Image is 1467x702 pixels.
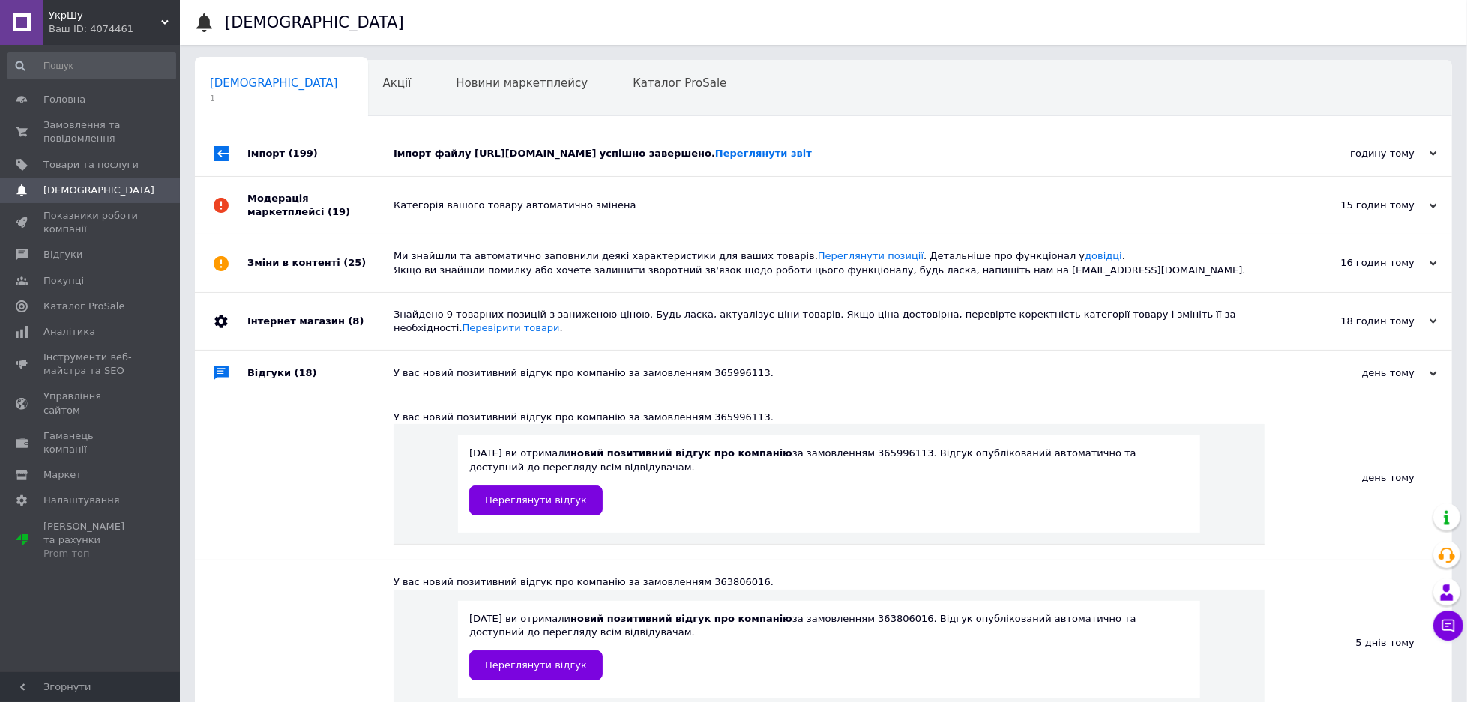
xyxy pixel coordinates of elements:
[43,351,139,378] span: Інструменти веб-майстра та SEO
[43,274,84,288] span: Покупці
[1265,396,1452,560] div: день тому
[247,293,394,350] div: Інтернет магазин
[43,209,139,236] span: Показники роботи компанії
[570,613,792,624] b: новий позитивний відгук про компанію
[469,447,1189,515] div: [DATE] ви отримали за замовленням 365996113. Відгук опублікований автоматично та доступний до пер...
[394,366,1287,380] div: У вас новий позитивний відгук про компанію за замовленням 365996113.
[383,76,412,90] span: Акції
[394,147,1287,160] div: Імпорт файлу [URL][DOMAIN_NAME] успішно завершено.
[456,76,588,90] span: Новини маркетплейсу
[715,148,812,159] a: Переглянути звіт
[348,315,364,327] span: (8)
[1085,250,1122,261] a: довідці
[1287,199,1437,212] div: 15 годин тому
[49,22,180,36] div: Ваш ID: 4074461
[328,206,350,217] span: (19)
[485,494,587,506] span: Переглянути відгук
[1287,315,1437,328] div: 18 годин тому
[1287,256,1437,270] div: 16 годин тому
[43,468,82,482] span: Маркет
[394,308,1287,335] div: Знайдено 9 товарних позицій з заниженою ціною. Будь ласка, актуалізує ціни товарів. Якщо ціна дос...
[469,650,603,680] a: Переглянути відгук
[469,612,1189,680] div: [DATE] ви отримали за замовленням 363806016. Відгук опублікований автоматично та доступний до пер...
[43,547,139,560] div: Prom топ
[43,248,82,261] span: Відгуки
[570,447,792,459] b: новий позитивний відгук про компанію
[210,93,338,104] span: 1
[43,325,95,339] span: Аналітика
[1287,366,1437,380] div: день тому
[43,184,154,197] span: [DEMOGRAPHIC_DATA]
[225,13,404,31] h1: [DEMOGRAPHIC_DATA]
[43,390,139,417] span: Управління сайтом
[43,494,120,507] span: Налаштування
[247,131,394,176] div: Імпорт
[343,257,366,268] span: (25)
[49,9,161,22] span: УкрШу
[394,199,1287,212] div: Категорія вашого товару автоматично змінена
[289,148,318,159] span: (199)
[295,367,317,378] span: (18)
[1287,147,1437,160] div: годину тому
[1433,611,1463,641] button: Чат з покупцем
[43,520,139,561] span: [PERSON_NAME] та рахунки
[463,322,560,333] a: Перевірити товари
[485,659,587,671] span: Переглянути відгук
[247,177,394,234] div: Модерація маркетплейсі
[247,234,394,291] div: Зміни в контенті
[633,76,726,90] span: Каталог ProSale
[818,250,924,261] a: Переглянути позиції
[43,158,139,172] span: Товари та послуги
[247,351,394,396] div: Відгуки
[469,485,603,515] a: Переглянути відгук
[210,76,338,90] span: [DEMOGRAPHIC_DATA]
[394,575,1265,589] div: У вас новий позитивний відгук про компанію за замовленням 363806016.
[394,411,1265,424] div: У вас новий позитивний відгук про компанію за замовленням 365996113.
[7,52,176,79] input: Пошук
[43,93,85,106] span: Головна
[43,429,139,456] span: Гаманець компанії
[43,300,124,313] span: Каталог ProSale
[394,249,1287,276] div: Ми знайшли та автоматично заповнили деякі характеристики для ваших товарів. . Детальніше про функ...
[43,118,139,145] span: Замовлення та повідомлення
